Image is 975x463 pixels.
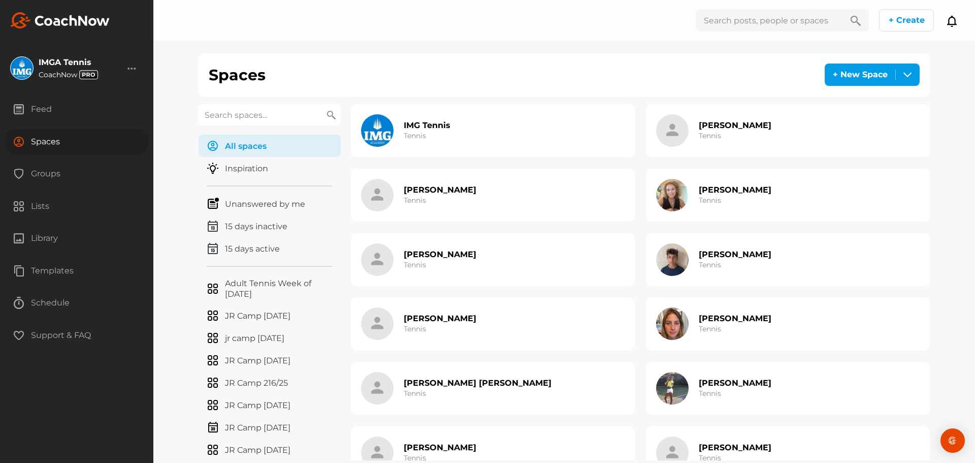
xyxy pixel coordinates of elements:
[207,444,219,456] img: menuIcon
[404,184,476,195] h2: [PERSON_NAME]
[696,10,842,32] input: Search posts, people or spaces
[207,377,219,389] img: menuIcon
[404,378,551,388] h2: [PERSON_NAME] [PERSON_NAME]
[825,64,895,85] div: + New Space
[207,283,219,295] img: menuIcon
[207,140,219,152] img: menuIcon
[404,120,450,131] h2: IMG Tennis
[361,307,394,340] img: icon
[404,195,426,206] h3: Tennis
[699,388,721,399] h3: Tennis
[225,400,290,411] p: JR Camp [DATE]
[207,220,219,232] img: menuIcon
[825,64,920,86] button: + New Space
[404,388,426,399] h3: Tennis
[207,310,219,322] img: menuIcon
[6,323,148,348] div: Support & FAQ
[699,260,721,270] h3: Tennis
[5,290,148,323] a: Schedule
[404,313,476,324] h2: [PERSON_NAME]
[5,129,148,162] a: Spaces
[225,333,284,344] p: jr camp [DATE]
[361,243,394,276] img: icon
[207,162,219,174] img: menuIcon
[699,131,721,141] h3: Tennis
[5,194,148,226] a: Lists
[656,114,689,147] img: icon
[6,258,148,284] div: Templates
[225,221,287,232] p: 15 days inactive
[699,195,721,206] h3: Tennis
[699,120,771,131] h2: [PERSON_NAME]
[225,243,280,254] p: 15 days active
[5,226,148,258] a: Library
[225,422,290,433] p: JR Camp [DATE]
[699,313,771,324] h2: [PERSON_NAME]
[699,184,771,195] h2: [PERSON_NAME]
[225,378,288,388] p: JR Camp 216/25
[699,442,771,453] h2: [PERSON_NAME]
[225,278,333,299] p: Adult Tennis Week of [DATE]
[6,97,148,122] div: Feed
[5,323,148,355] a: Support & FAQ
[39,70,98,79] div: CoachNow
[5,258,148,291] a: Templates
[699,378,771,388] h2: [PERSON_NAME]
[199,104,341,126] input: Search spaces...
[225,163,268,174] p: Inspiration
[6,226,148,251] div: Library
[225,445,290,455] p: JR Camp [DATE]
[404,442,476,453] h2: [PERSON_NAME]
[225,311,290,321] p: JR Camp [DATE]
[699,249,771,260] h2: [PERSON_NAME]
[39,58,98,67] div: IMGA Tennis
[699,324,721,334] h3: Tennis
[404,131,426,141] h3: Tennis
[11,57,33,79] img: square_fbd24ebe9e7d24b63c563b236df2e5b1.jpg
[6,129,148,155] div: Spaces
[207,198,219,210] img: menuIcon
[656,243,689,276] img: icon
[879,9,934,32] button: + Create
[404,249,476,260] h2: [PERSON_NAME]
[225,355,290,366] p: JR Camp [DATE]
[940,428,965,453] div: Open Intercom Messenger
[361,372,394,405] img: icon
[79,70,98,79] img: svg+xml;base64,PHN2ZyB3aWR0aD0iMzciIGhlaWdodD0iMTgiIHZpZXdCb3g9IjAgMCAzNyAxOCIgZmlsbD0ibm9uZSIgeG...
[207,332,219,344] img: menuIcon
[5,97,148,129] a: Feed
[361,179,394,211] img: icon
[404,260,426,270] h3: Tennis
[361,114,394,147] img: icon
[207,354,219,366] img: menuIcon
[209,64,266,86] h1: Spaces
[5,161,148,194] a: Groups
[225,141,267,151] p: All spaces
[656,372,689,405] img: icon
[10,12,110,28] img: svg+xml;base64,PHN2ZyB3aWR0aD0iMTk2IiBoZWlnaHQ9IjMyIiB2aWV3Qm94PSIwIDAgMTk2IDMyIiBmaWxsPSJub25lIi...
[656,179,689,211] img: icon
[6,161,148,187] div: Groups
[225,199,305,209] p: Unanswered by me
[404,324,426,334] h3: Tennis
[6,194,148,219] div: Lists
[207,399,219,411] img: menuIcon
[656,307,689,340] img: icon
[207,421,219,434] img: menuIcon
[6,290,148,316] div: Schedule
[207,242,219,255] img: menuIcon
